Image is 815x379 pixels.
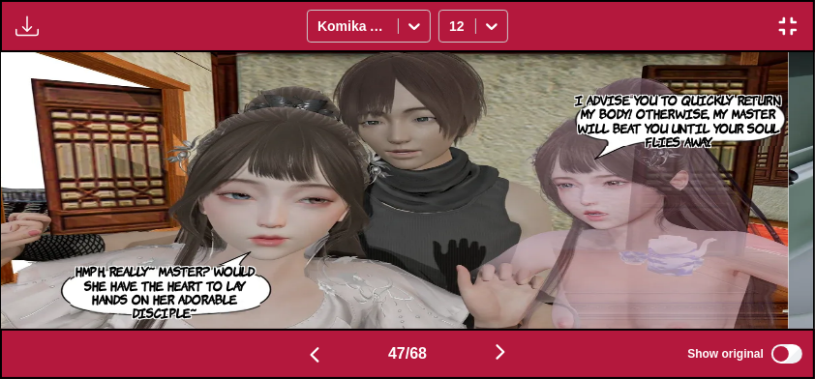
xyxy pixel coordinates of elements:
[771,344,802,364] input: Show original
[570,89,787,153] p: I advise you to quickly return my body! Otherwise, my master will beat you until your soul flies ...
[303,343,326,366] img: Previous page
[388,345,427,363] span: 47 / 68
[489,340,512,364] img: Next page
[687,347,764,361] span: Show original
[71,260,260,324] p: Hmph, really~ Master? Would she have the heart to lay hands on her adorable disciple~
[15,15,39,38] img: Download translated images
